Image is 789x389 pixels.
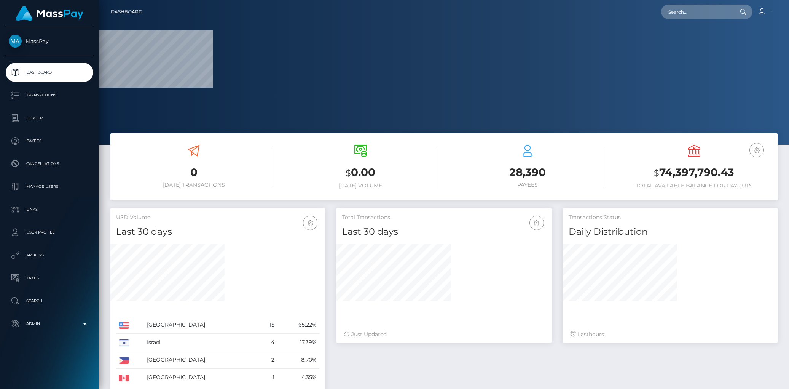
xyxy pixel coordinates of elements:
td: 4.35% [277,369,320,386]
h5: Transactions Status [569,214,772,221]
img: PH.png [119,357,129,364]
a: Links [6,200,93,219]
a: Payees [6,131,93,150]
a: Ledger [6,109,93,128]
a: Manage Users [6,177,93,196]
td: [GEOGRAPHIC_DATA] [144,316,258,334]
h4: Last 30 days [116,225,319,239]
p: Dashboard [9,67,90,78]
h3: 28,390 [450,165,605,180]
h4: Daily Distribution [569,225,772,239]
a: Cancellations [6,154,93,173]
h6: [DATE] Volume [283,182,438,189]
td: 8.70% [277,351,320,369]
td: 1 [258,369,277,386]
div: Last hours [571,330,770,338]
p: Ledger [9,112,90,124]
p: Transactions [9,90,90,101]
img: CA.png [119,375,129,381]
p: Search [9,295,90,307]
td: [GEOGRAPHIC_DATA] [144,351,258,369]
small: $ [346,168,351,178]
a: Admin [6,314,93,333]
h6: [DATE] Transactions [116,182,271,188]
h3: 0 [116,165,271,180]
h3: 74,397,790.43 [617,165,772,181]
h3: 0.00 [283,165,438,181]
p: Manage Users [9,181,90,192]
a: Search [6,291,93,311]
h5: USD Volume [116,214,319,221]
h4: Last 30 days [342,225,545,239]
img: IL.png [119,339,129,346]
h5: Total Transactions [342,214,545,221]
small: $ [654,168,659,178]
td: 15 [258,316,277,334]
td: 4 [258,334,277,351]
a: User Profile [6,223,93,242]
p: Taxes [9,272,90,284]
td: 2 [258,351,277,369]
td: [GEOGRAPHIC_DATA] [144,369,258,386]
a: API Keys [6,246,93,265]
h6: Payees [450,182,605,188]
div: Just Updated [344,330,544,338]
img: US.png [119,322,129,329]
h6: Total Available Balance for Payouts [617,182,772,189]
a: Taxes [6,269,93,288]
img: MassPay Logo [16,6,83,21]
td: 65.22% [277,316,320,334]
input: Search... [661,5,733,19]
p: Admin [9,318,90,330]
p: API Keys [9,250,90,261]
a: Dashboard [6,63,93,82]
a: Dashboard [111,4,142,20]
span: MassPay [6,38,93,45]
p: User Profile [9,227,90,238]
img: MassPay [9,35,22,48]
p: Cancellations [9,158,90,170]
a: Transactions [6,86,93,105]
p: Payees [9,135,90,147]
p: Links [9,204,90,215]
td: 17.39% [277,334,320,351]
td: Israel [144,334,258,351]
